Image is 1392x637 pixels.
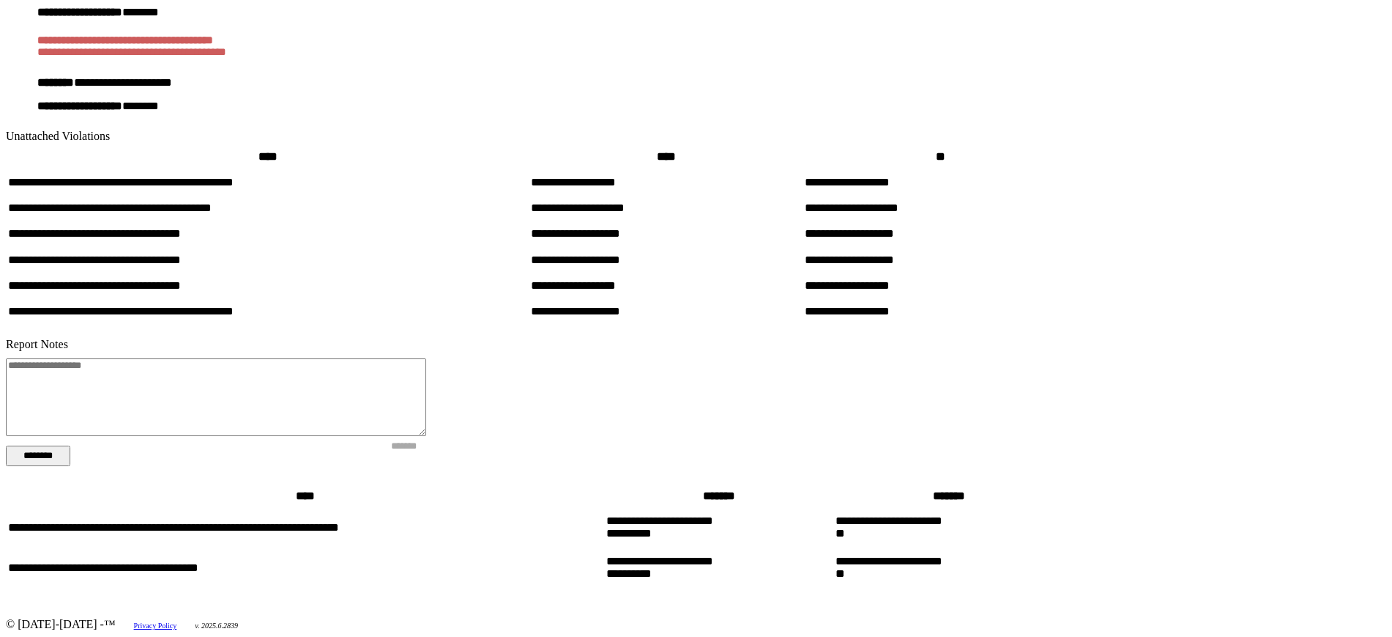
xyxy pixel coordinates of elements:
div: Unattached Violations [6,130,1386,143]
a: Privacy Policy [134,622,177,630]
button: Change Filter Options [6,446,70,466]
div: © [DATE]-[DATE] - ™ [6,618,1386,631]
div: Report Notes [6,338,1386,351]
span: v. 2025.6.2839 [195,622,238,630]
